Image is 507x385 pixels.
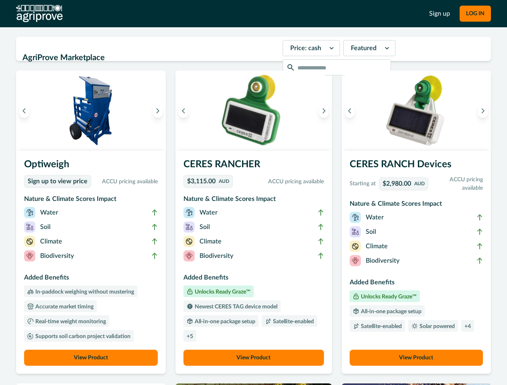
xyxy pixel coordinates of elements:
[350,157,483,175] h3: CERES RANCH Devices
[359,294,417,300] p: Unlocks Ready Graze™
[183,157,324,175] h3: CERES RANCHER
[94,178,158,186] p: ACCU pricing available
[16,71,166,151] img: An Optiweigh unit
[460,6,491,22] button: LOG IN
[383,180,411,187] p: $2,980.00
[19,103,29,118] button: Previous image
[219,179,229,184] p: AUD
[183,273,324,286] h3: Added Benefits
[350,180,376,188] p: Starting at
[22,50,278,65] h2: AgriProve Marketplace
[34,304,94,310] p: Accurate market timing
[193,319,255,324] p: All-in-one package setup
[34,334,130,339] p: Supports soil carbon project validation
[359,309,421,314] p: All-in-one package setup
[34,319,106,324] p: Real-time weight monitoring
[350,199,483,212] h3: Nature & Climate Scores Impact
[40,222,51,232] p: Soil
[200,251,233,261] p: Biodiversity
[478,103,488,118] button: Next image
[464,324,471,329] p: + 4
[183,350,324,366] button: View Product
[24,194,158,207] h3: Nature & Climate Scores Impact
[418,324,455,329] p: Solar powered
[350,350,483,366] button: View Product
[40,251,74,261] p: Biodiversity
[359,324,402,329] p: Satellite-enabled
[175,71,332,151] img: A single CERES RANCHER device
[193,304,277,310] p: Newest CERES TAG device model
[414,181,425,186] p: AUD
[34,289,134,295] p: In-paddock weighing without mustering
[236,178,324,186] p: ACCU pricing available
[200,222,210,232] p: Soil
[366,213,384,222] p: Water
[350,278,483,290] h3: Added Benefits
[40,208,58,217] p: Water
[183,194,324,207] h3: Nature & Climate Scores Impact
[429,9,450,18] a: Sign up
[153,103,163,118] button: Next image
[319,103,329,118] button: Next image
[200,237,222,246] p: Climate
[366,241,388,251] p: Climate
[345,103,354,118] button: Previous image
[366,227,376,237] p: Soil
[24,157,158,175] h3: Optiweigh
[16,5,63,22] img: AgriProve logo
[40,237,62,246] p: Climate
[187,178,216,184] p: $3,115.00
[24,273,158,286] h3: Added Benefits
[271,319,314,324] p: Satellite-enabled
[28,178,88,185] p: Sign up to view price
[24,175,91,188] a: Sign up to view price
[179,103,188,118] button: Previous image
[366,256,399,265] p: Biodiversity
[187,334,193,339] p: + 5
[24,350,158,366] button: View Product
[200,208,218,217] p: Water
[432,176,483,192] p: ACCU pricing available
[342,71,491,151] img: A single CERES RANCH device
[193,289,250,295] p: Unlocks Ready Graze™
